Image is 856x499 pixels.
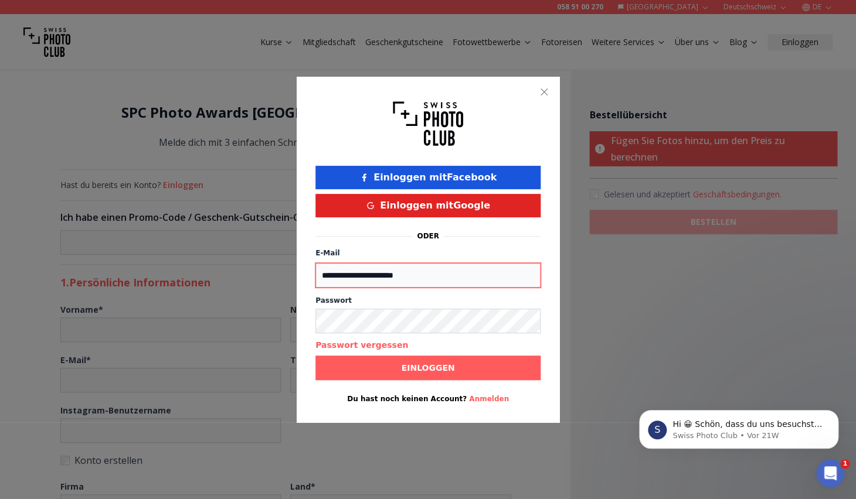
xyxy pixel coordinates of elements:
[393,95,463,152] img: Swiss photo club
[315,166,541,189] button: Einloggen mitFacebook
[315,296,541,305] label: Passwort
[315,394,541,404] p: Du hast noch keinen Account?
[621,385,856,467] iframe: Intercom notifications Nachricht
[816,459,844,487] iframe: Intercom live chat
[401,362,454,374] b: Einloggen
[417,231,439,241] p: oder
[469,394,509,404] button: Anmelden
[840,459,850,469] span: 1
[315,249,339,257] label: E-Mail
[315,339,408,351] button: Passwort vergessen
[315,194,541,217] button: Einloggen mitGoogle
[315,356,541,380] button: Einloggen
